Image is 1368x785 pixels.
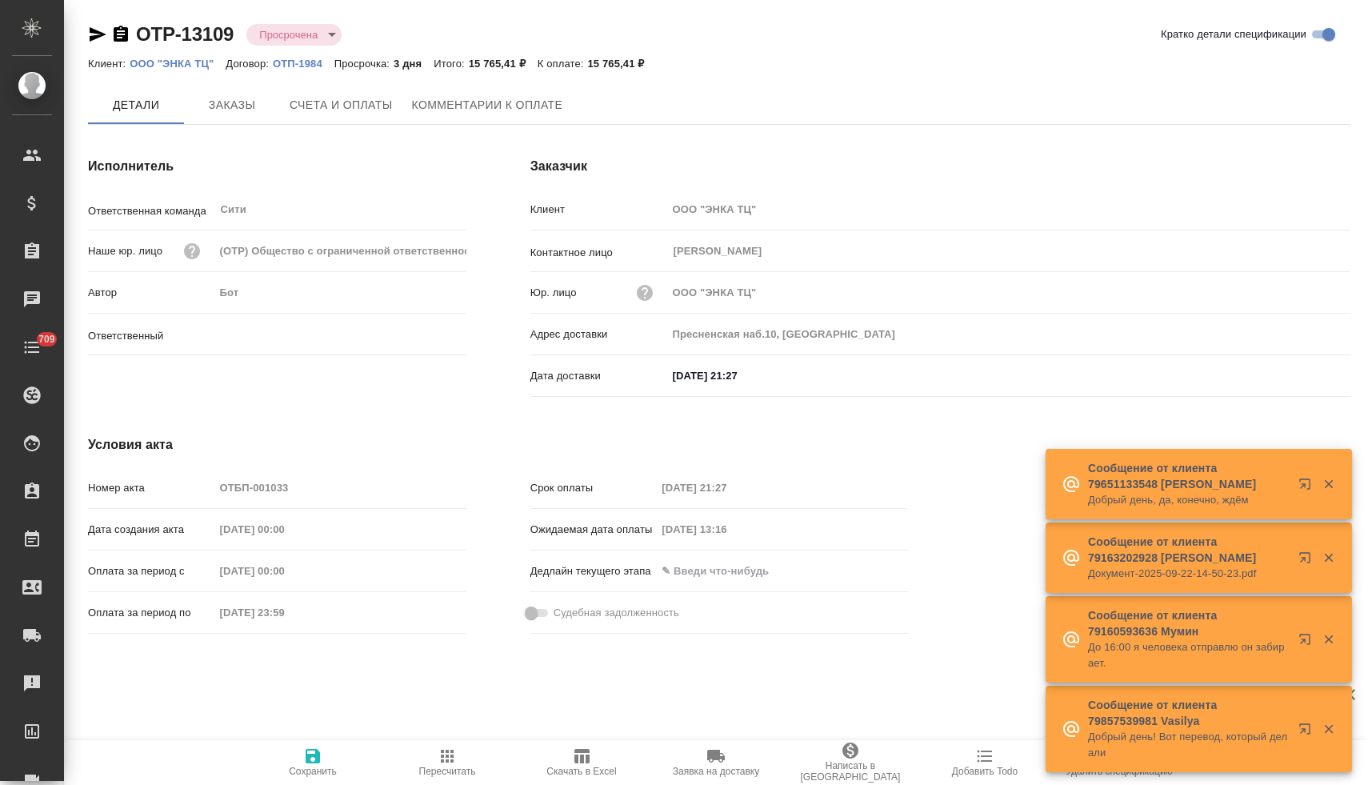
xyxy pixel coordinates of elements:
span: Написать в [GEOGRAPHIC_DATA] [793,760,908,783]
p: ОТП-1984 [273,58,334,70]
p: Клиент [530,202,667,218]
p: Оплата за период по [88,605,214,621]
a: 709 [4,327,60,367]
p: Контактное лицо [530,245,667,261]
input: Пустое поле [656,518,796,541]
p: Сообщение от клиента 79163202928 [PERSON_NAME] [1088,534,1288,566]
span: Детали [98,95,174,115]
p: Автор [88,285,214,301]
p: Итого: [434,58,468,70]
p: Добрый день, да, конечно, ждём [1088,492,1288,508]
input: Пустое поле [214,239,466,262]
button: Заявка на доставку [649,740,783,785]
a: ОТП-1984 [273,56,334,70]
input: Пустое поле [656,476,796,499]
button: Сохранить [246,740,380,785]
span: Счета и оплаты [290,95,393,115]
span: Пересчитать [419,766,476,777]
button: Закрыть [1312,477,1345,491]
button: Открыть в новой вкладке [1289,623,1327,662]
h4: Условия акта [88,435,908,455]
input: Пустое поле [667,281,1350,304]
a: OTP-13109 [136,23,234,45]
span: Кратко детали спецификации [1161,26,1306,42]
p: Дедлайн текущего этапа [530,563,657,579]
p: Просрочка: [334,58,394,70]
button: Просрочена [254,28,322,42]
p: 15 765,41 ₽ [469,58,538,70]
input: Пустое поле [214,518,354,541]
p: Дата создания акта [88,522,214,538]
p: Юр. лицо [530,285,577,301]
p: Добрый день! Вот перевод, который делали [1088,729,1288,761]
p: Номер акта [88,480,214,496]
p: Документ-2025-09-22-14-50-23.pdf [1088,566,1288,582]
input: Пустое поле [214,601,354,624]
button: Open [458,333,461,336]
span: 709 [29,331,65,347]
button: Открыть в новой вкладке [1289,713,1327,751]
p: Срок оплаты [530,480,657,496]
button: Открыть в новой вкладке [1289,542,1327,580]
p: Сообщение от клиента 79857539981 Vasilya [1088,697,1288,729]
button: Скопировать ссылку [111,25,130,44]
p: К оплате: [538,58,588,70]
p: Наше юр. лицо [88,243,162,259]
span: Заявка на доставку [673,766,759,777]
p: Дата доставки [530,368,667,384]
span: Заказы [194,95,270,115]
input: ✎ Введи что-нибудь [656,559,796,583]
p: ООО "ЭНКА ТЦ" [130,58,226,70]
p: Ожидаемая дата оплаты [530,522,657,538]
button: Закрыть [1312,722,1345,736]
a: ООО "ЭНКА ТЦ" [130,56,226,70]
p: Сообщение от клиента 79160593636 Мумин [1088,607,1288,639]
p: Адрес доставки [530,326,667,342]
span: Добавить Todo [952,766,1018,777]
input: Пустое поле [214,476,466,499]
button: Добавить Todo [918,740,1052,785]
span: Сохранить [289,766,337,777]
p: Договор: [226,58,273,70]
input: Пустое поле [667,322,1350,346]
input: Пустое поле [214,281,466,304]
p: Клиент: [88,58,130,70]
button: Скопировать ссылку для ЯМессенджера [88,25,107,44]
p: Сообщение от клиента 79651133548 [PERSON_NAME] [1088,460,1288,492]
p: 15 765,41 ₽ [587,58,656,70]
span: Судебная задолженность [554,605,679,621]
input: Пустое поле [667,198,1350,221]
p: 3 дня [394,58,434,70]
div: Просрочена [246,24,342,46]
h4: Исполнитель [88,157,466,176]
span: Скачать в Excel [546,766,616,777]
button: Написать в [GEOGRAPHIC_DATA] [783,740,918,785]
h4: Заказчик [530,157,1350,176]
p: Ответственный [88,328,214,344]
input: ✎ Введи что-нибудь [667,364,807,387]
span: Комментарии к оплате [412,95,563,115]
button: Пересчитать [380,740,514,785]
p: Оплата за период с [88,563,214,579]
p: До 16:00 я человека отправлю он забирает. [1088,639,1288,671]
p: Ответственная команда [88,203,214,219]
button: Скачать в Excel [514,740,649,785]
button: Закрыть [1312,551,1345,565]
input: Пустое поле [214,559,354,583]
button: Открыть в новой вкладке [1289,468,1327,507]
button: Закрыть [1312,632,1345,647]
